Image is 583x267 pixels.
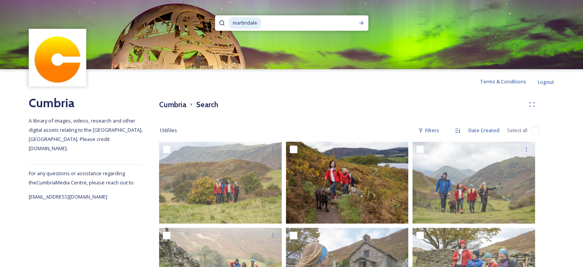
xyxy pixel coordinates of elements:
img: images.jpg [30,30,85,86]
img: 20241015_PaulMitchell_CUMBRIATOURISM_WestUllswater_-108.jpg [159,142,282,224]
span: [EMAIL_ADDRESS][DOMAIN_NAME] [29,193,107,200]
span: Logout [538,78,554,85]
span: Select all [507,127,527,134]
h2: Cumbria [29,94,144,112]
span: Terms & Conditions [480,78,526,85]
h3: Search [196,99,218,110]
img: 20241015_PaulMitchell_CUMBRIATOURISM_WestUllswater_-245.jpg [286,142,409,224]
div: Filters [414,123,443,138]
span: For any questions or assistance regarding the Cumbria Media Centre, please reach out to: [29,170,135,186]
span: martindale [229,17,261,28]
span: A library of images, videos, research and other digital assets relating to the [GEOGRAPHIC_DATA],... [29,117,144,152]
div: Date Created [465,123,503,138]
a: Terms & Conditions [480,77,538,86]
span: 136 file s [159,127,177,134]
h3: Cumbria [159,99,186,110]
img: 20241015_PaulMitchell_CUMBRIATOURISM_WestUllswater_-114.jpg [412,142,535,224]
